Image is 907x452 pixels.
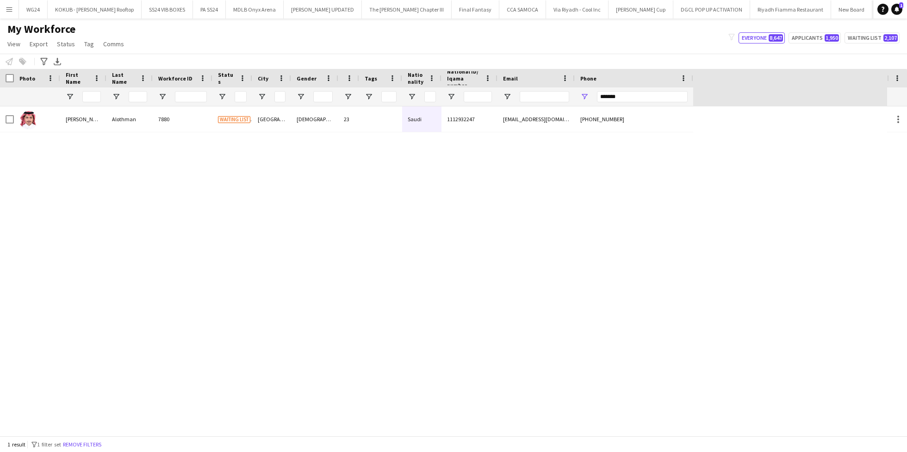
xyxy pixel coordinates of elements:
[402,106,441,132] div: Saudi
[597,91,688,102] input: Phone Filter Input
[258,93,266,101] button: Open Filter Menu
[497,106,575,132] div: [EMAIL_ADDRESS][DOMAIN_NAME]
[218,93,226,101] button: Open Filter Menu
[673,0,750,19] button: DGCL POP UP ACTIVATION
[99,38,128,50] a: Comms
[546,0,609,19] button: Via Riyadh - Cool Inc
[313,91,333,102] input: Gender Filter Input
[769,34,783,42] span: 8,647
[274,91,286,102] input: City Filter Input
[344,93,352,101] button: Open Filter Menu
[750,0,831,19] button: Riyadh Fiamma Restaurant
[899,2,903,8] span: 1
[218,71,236,85] span: Status
[252,106,291,132] div: [GEOGRAPHIC_DATA]
[447,68,481,89] span: National ID/ Iqama number
[129,91,147,102] input: Last Name Filter Input
[447,116,475,123] span: 1112932247
[38,56,50,67] app-action-btn: Advanced filters
[845,32,900,43] button: Waiting list2,107
[365,93,373,101] button: Open Filter Menu
[142,0,193,19] button: SS24 VIB BOXES
[503,93,511,101] button: Open Filter Menu
[452,0,499,19] button: Final Fantasy
[57,40,75,48] span: Status
[30,40,48,48] span: Export
[158,75,193,82] span: Workforce ID
[789,32,841,43] button: Applicants1,950
[883,34,898,42] span: 2,107
[284,0,362,19] button: [PERSON_NAME] UPDATED
[362,0,452,19] button: The [PERSON_NAME] Chapter III
[53,38,79,50] a: Status
[175,91,207,102] input: Workforce ID Filter Input
[464,91,492,102] input: National ID/ Iqama number Filter Input
[66,93,74,101] button: Open Filter Menu
[193,0,226,19] button: PA SS24
[112,93,120,101] button: Open Filter Menu
[365,75,377,82] span: Tags
[37,441,61,448] span: 1 filter set
[19,0,48,19] button: WG24
[19,75,35,82] span: Photo
[112,71,136,85] span: Last Name
[103,40,124,48] span: Comms
[48,0,142,19] button: KOKUB - [PERSON_NAME] Rooftop
[297,75,317,82] span: Gender
[235,91,247,102] input: Status Filter Input
[520,91,569,102] input: Email Filter Input
[66,71,90,85] span: First Name
[739,32,785,43] button: Everyone8,647
[447,93,455,101] button: Open Filter Menu
[258,75,268,82] span: City
[297,93,305,101] button: Open Filter Menu
[408,71,425,85] span: Nationality
[226,0,284,19] button: MDLB Onyx Arena
[4,38,24,50] a: View
[7,22,75,36] span: My Workforce
[61,440,103,450] button: Remove filters
[52,56,63,67] app-action-btn: Export XLSX
[408,93,416,101] button: Open Filter Menu
[218,116,250,123] span: Waiting list
[7,40,20,48] span: View
[82,91,101,102] input: First Name Filter Input
[503,75,518,82] span: Email
[609,0,673,19] button: [PERSON_NAME] Cup
[424,91,436,102] input: Nationality Filter Input
[26,38,51,50] a: Export
[575,106,693,132] div: [PHONE_NUMBER]
[158,93,167,101] button: Open Filter Menu
[891,4,902,15] a: 1
[580,93,589,101] button: Open Filter Menu
[381,91,397,102] input: Tags Filter Input
[60,106,106,132] div: [PERSON_NAME]
[825,34,839,42] span: 1,950
[831,0,872,19] button: New Board
[499,0,546,19] button: CCA SAMOCA
[291,106,338,132] div: [DEMOGRAPHIC_DATA]
[580,75,596,82] span: Phone
[84,40,94,48] span: Tag
[106,106,153,132] div: Alothman
[153,106,212,132] div: 7880
[81,38,98,50] a: Tag
[338,106,359,132] div: 23
[19,111,38,130] img: Abdulaziz Alothman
